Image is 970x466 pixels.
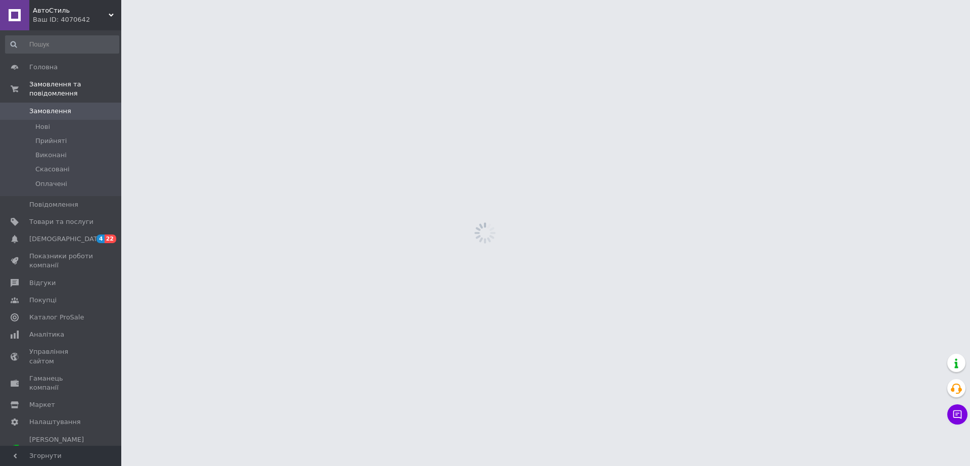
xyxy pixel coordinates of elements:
[105,235,116,243] span: 22
[96,235,105,243] span: 4
[29,252,93,270] span: Показники роботи компанії
[35,122,50,131] span: Нові
[35,179,67,189] span: Оплачені
[29,200,78,209] span: Повідомлення
[35,165,70,174] span: Скасовані
[35,151,67,160] span: Виконані
[29,296,57,305] span: Покупці
[29,217,93,226] span: Товари та послуги
[29,107,71,116] span: Замовлення
[29,313,84,322] span: Каталог ProSale
[29,235,104,244] span: [DEMOGRAPHIC_DATA]
[33,6,109,15] span: АвтоСтиль
[947,404,967,425] button: Чат з покупцем
[29,63,58,72] span: Головна
[5,35,119,54] input: Пошук
[29,330,64,339] span: Аналітика
[29,374,93,392] span: Гаманець компанії
[35,136,67,146] span: Прийняті
[29,435,93,463] span: [PERSON_NAME] та рахунки
[29,347,93,365] span: Управління сайтом
[29,80,121,98] span: Замовлення та повідомлення
[29,278,56,288] span: Відгуки
[29,400,55,409] span: Маркет
[29,417,81,427] span: Налаштування
[33,15,121,24] div: Ваш ID: 4070642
